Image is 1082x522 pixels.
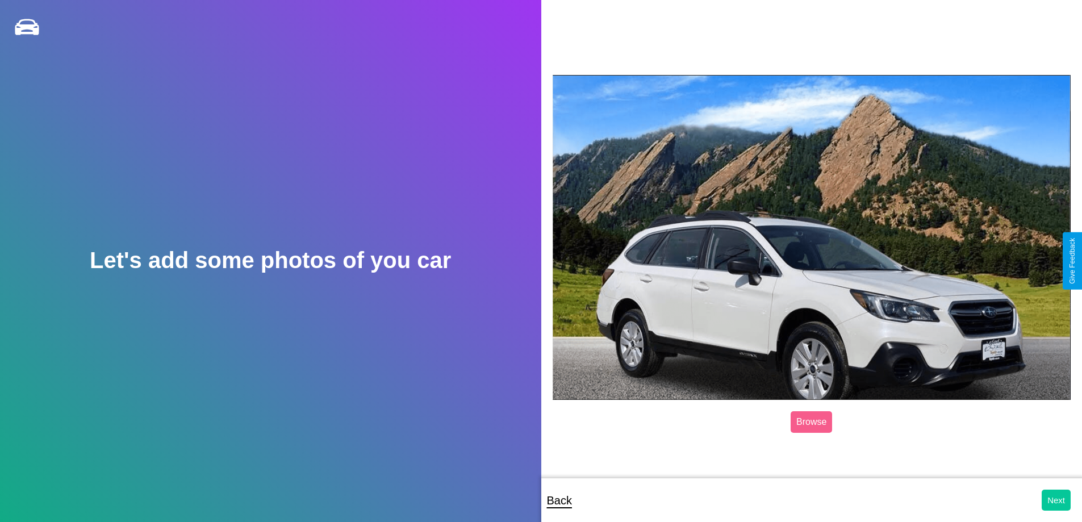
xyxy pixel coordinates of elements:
button: Next [1042,490,1071,511]
p: Back [547,490,572,511]
label: Browse [791,411,832,433]
h2: Let's add some photos of you car [90,248,451,273]
div: Give Feedback [1068,238,1076,284]
img: posted [553,75,1071,400]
